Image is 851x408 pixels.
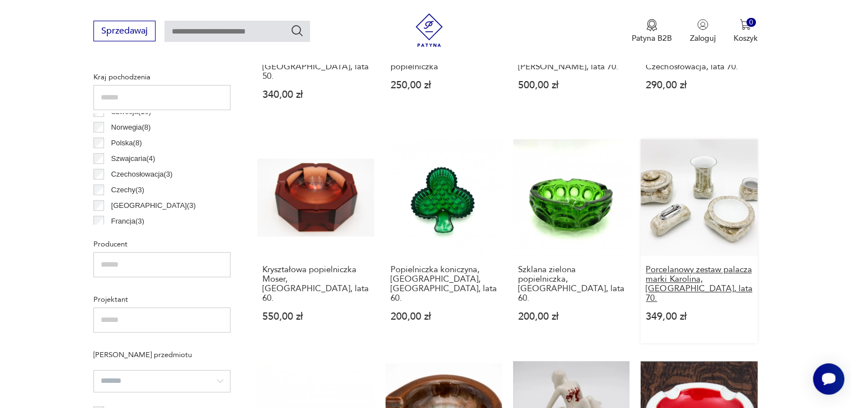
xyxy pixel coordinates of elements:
h3: Fioletowa szklana popielniczka [391,53,497,72]
a: Sprzedawaj [93,28,156,36]
p: 250,00 zł [391,80,497,90]
a: Popielniczka koniczyna, Ząbkowice, Polska, lata 60.Popielniczka koniczyna, [GEOGRAPHIC_DATA], [GE... [385,139,502,343]
a: Ikona medaluPatyna B2B [632,19,672,44]
p: Czechosłowacja ( 3 ) [111,168,173,181]
p: 550,00 zł [262,312,369,321]
img: Ikona koszyka [740,19,751,30]
p: Szwajcaria ( 4 ) [111,153,156,165]
p: 500,00 zł [518,80,624,90]
p: 340,00 zł [262,90,369,99]
p: 200,00 zł [391,312,497,321]
iframe: Smartsupp widget button [813,363,844,395]
h3: Kryształowa popielniczka Moser, [GEOGRAPHIC_DATA], lata 60. [262,265,369,303]
p: Norwegia ( 8 ) [111,121,151,134]
p: Koszyk [734,33,758,44]
h3: Porcelanowy zestaw palacza marki Karolina, [GEOGRAPHIC_DATA], lata 70. [646,265,752,303]
h3: Popielnica Art Deco, [GEOGRAPHIC_DATA], lata 50. [262,53,369,81]
button: 0Koszyk [734,19,758,44]
p: Czechy ( 3 ) [111,184,144,196]
img: Ikona medalu [646,19,657,31]
img: Ikonka użytkownika [697,19,708,30]
p: Producent [93,238,231,250]
p: Francja ( 3 ) [111,215,144,227]
p: Kraj pochodzenia [93,71,231,83]
p: Projektant [93,293,231,306]
a: Szklana zielona popielniczka, Czechosłowacja, lata 60.Szklana zielona popielniczka, [GEOGRAPHIC_D... [513,139,629,343]
a: Porcelanowy zestaw palacza marki Karolina, Polska, lata 70.Porcelanowy zestaw palacza marki Karol... [641,139,757,343]
p: [GEOGRAPHIC_DATA] ( 3 ) [111,200,196,212]
button: Patyna B2B [632,19,672,44]
p: [PERSON_NAME] przedmiotu [93,349,231,361]
h3: Szklana popielniczka, Czechosłowacja, lata 70. [646,53,752,72]
p: 290,00 zł [646,80,752,90]
button: Szukaj [290,24,304,37]
button: Zaloguj [690,19,716,44]
a: Kryształowa popielniczka Moser, Czechy, lata 60.Kryształowa popielniczka Moser, [GEOGRAPHIC_DATA]... [257,139,374,343]
h3: Popielniczka koniczyna, [GEOGRAPHIC_DATA], [GEOGRAPHIC_DATA], lata 60. [391,265,497,303]
p: Patyna B2B [632,33,672,44]
div: 0 [746,18,756,27]
p: 200,00 zł [518,312,624,321]
img: Patyna - sklep z meblami i dekoracjami vintage [412,13,446,47]
p: Polska ( 8 ) [111,137,142,149]
button: Sprzedawaj [93,21,156,41]
p: Zaloguj [690,33,716,44]
h3: Szklana zielona popielniczka, [GEOGRAPHIC_DATA], lata 60. [518,265,624,303]
p: 349,00 zł [646,312,752,321]
h3: Szklana popielnica, proj. [PERSON_NAME], lata 70. [518,53,624,72]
